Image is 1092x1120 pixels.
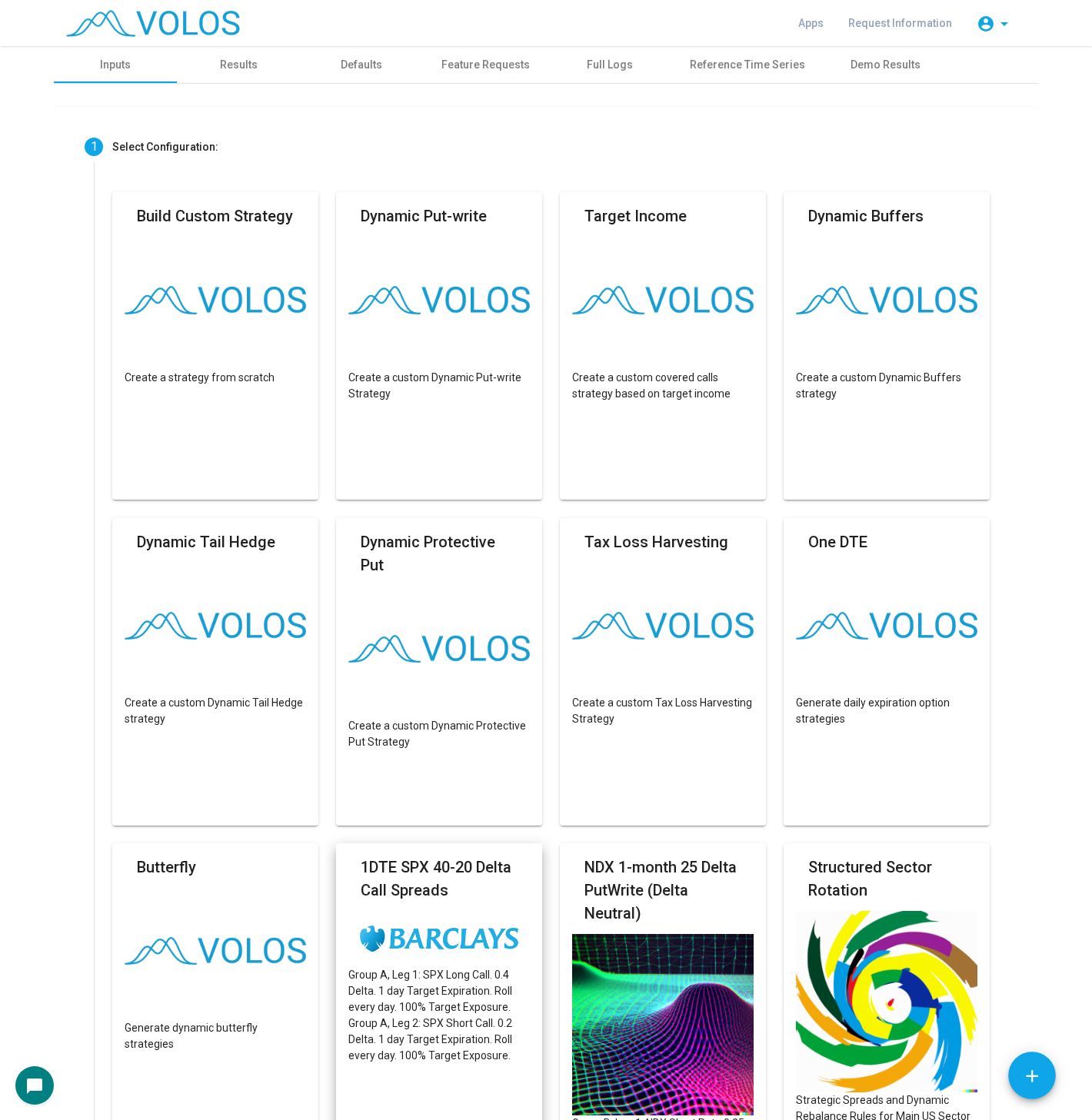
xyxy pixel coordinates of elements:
p: Create a custom Dynamic Buffers strategy [796,370,977,402]
div: Inputs [100,57,131,73]
img: spaces%2FozJM4R5Y2snrZkFsjul3%2Fuploads%2FkrF0ihA8PcFL0yGXcITF%2FDALL%C2%B7E%202023-03-09%2002.21... [572,934,754,1115]
div: Defaults [341,57,382,73]
img: logo.png [572,286,754,314]
p: Create a custom Dynamic Protective Put Strategy [348,718,530,750]
p: Create a custom Dynamic Put-write Strategy [348,370,530,402]
p: Group A, Leg 1: SPX Long Call. 0.4 Delta. 1 day Target Expiration. Roll every day. 100% Target Ex... [348,967,530,1064]
mat-card-title: 1DTE SPX 40-20 Delta Call Spreads [361,856,518,902]
mat-card-title: Butterfly [137,856,196,879]
div: Feature Requests [441,57,530,73]
img: logo.png [796,612,977,640]
p: Create a custom covered calls strategy based on target income [572,370,754,402]
span: Apps [798,17,824,29]
mat-card-title: NDX 1-month 25 Delta PutWrite (Delta Neutral) [584,856,741,925]
button: Add icon [1008,1052,1056,1099]
mat-card-title: Dynamic Put-write [361,204,487,228]
p: Generate daily expiration option strategies [796,695,977,727]
mat-card-title: Dynamic Protective Put [361,530,518,577]
img: logo.png [348,635,530,663]
mat-card-title: Build Custom Strategy [137,204,293,228]
mat-card-title: Structured Sector Rotation [808,856,965,902]
img: images [348,911,530,967]
img: spaces%2FozJM4R5Y2snrZkFsjul3%2Fuploads%2F7T5ifTWqphju0pxhl22H%2FDALL%C2%B7E%202023-02-10%2015.40... [796,911,977,1092]
p: Create a strategy from scratch [125,370,306,386]
mat-icon: add [1022,1066,1042,1086]
p: Create a custom Tax Loss Harvesting Strategy [572,695,754,727]
span: Request Information [848,17,952,29]
img: logo.png [796,286,977,314]
span: 1 [91,139,98,154]
mat-icon: chat_bubble [25,1077,44,1095]
img: logo.png [125,937,306,965]
img: logo.png [572,612,754,640]
mat-card-title: One DTE [808,530,867,553]
a: Apps [786,9,836,37]
p: Create a custom Dynamic Tail Hedge strategy [125,695,306,727]
div: Full Logs [587,57,633,73]
div: Results [220,57,258,73]
mat-icon: arrow_drop_down [995,15,1014,33]
img: logo.png [348,286,530,314]
img: logo.png [125,612,306,640]
mat-card-title: Dynamic Buffers [808,204,924,228]
a: Request Information [836,9,964,37]
mat-card-title: Target Income [584,204,687,228]
div: Select Configuration: [112,139,218,155]
p: Generate dynamic butterfly strategies [125,1020,306,1052]
div: Demo Results [851,57,921,73]
mat-icon: account_circle [977,15,995,33]
mat-card-title: Tax Loss Harvesting [584,530,728,553]
div: Reference Time Series [690,57,805,73]
img: logo.png [125,286,306,314]
mat-card-title: Dynamic Tail Hedge [137,530,275,553]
